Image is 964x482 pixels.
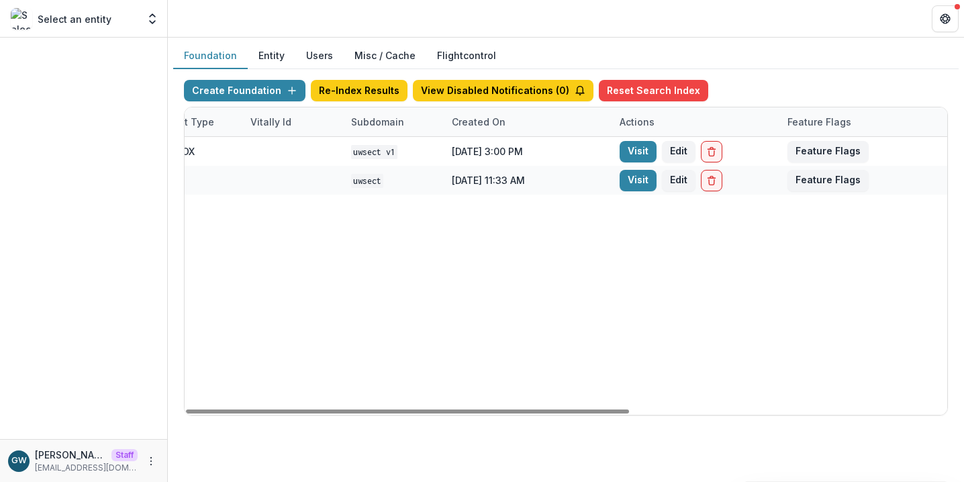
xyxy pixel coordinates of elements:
p: [EMAIL_ADDRESS][DOMAIN_NAME] [35,462,138,474]
div: Vitally Id [242,107,343,136]
div: Subdomain [343,107,444,136]
div: Account Type [142,107,242,136]
div: Actions [612,107,779,136]
button: Misc / Cache [344,43,426,69]
button: Edit [662,141,695,162]
div: Subdomain [343,115,412,129]
button: Delete Foundation [701,141,722,162]
button: Re-Index Results [311,80,407,101]
p: [PERSON_NAME] [35,448,106,462]
img: Select an entity [11,8,32,30]
div: Feature Flags [779,115,859,129]
button: Entity [248,43,295,69]
code: UWSECT [351,174,383,188]
div: Feature Flags [779,107,947,136]
a: Visit [620,170,657,191]
button: Foundation [173,43,248,69]
a: Visit [620,141,657,162]
button: Feature Flags [787,141,869,162]
p: Staff [111,449,138,461]
button: Get Help [932,5,959,32]
button: Feature Flags [787,170,869,191]
div: [DATE] 11:33 AM [444,166,612,195]
p: Select an entity [38,12,111,26]
button: Delete Foundation [701,170,722,191]
div: Created on [444,115,514,129]
div: Grace Willig [11,456,27,465]
button: More [143,453,159,469]
button: Reset Search Index [599,80,708,101]
code: UWSECT V1 [351,145,397,159]
div: Vitally Id [242,115,299,129]
button: Users [295,43,344,69]
button: Edit [662,170,695,191]
div: Created on [444,107,612,136]
div: [DATE] 3:00 PM [444,137,612,166]
button: Create Foundation [184,80,305,101]
div: Actions [612,115,663,129]
a: Flightcontrol [437,48,496,62]
button: View Disabled Notifications (0) [413,80,593,101]
button: Open entity switcher [143,5,162,32]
